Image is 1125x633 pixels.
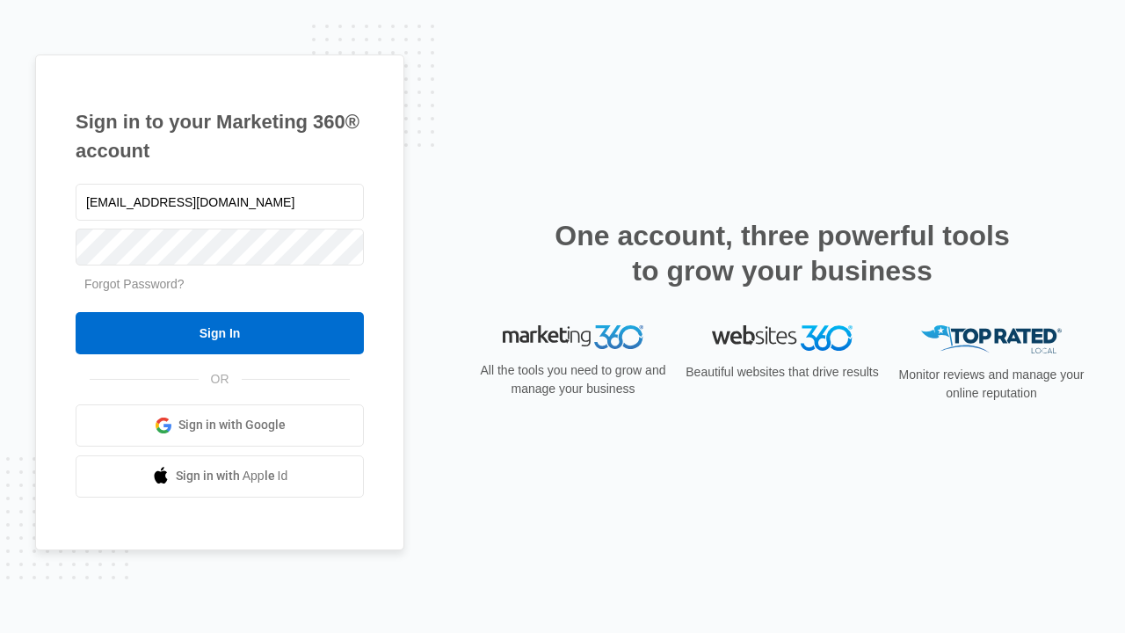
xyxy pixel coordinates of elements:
[503,325,643,350] img: Marketing 360
[76,455,364,498] a: Sign in with Apple Id
[76,184,364,221] input: Email
[893,366,1090,403] p: Monitor reviews and manage your online reputation
[921,325,1062,354] img: Top Rated Local
[76,312,364,354] input: Sign In
[176,467,288,485] span: Sign in with Apple Id
[84,277,185,291] a: Forgot Password?
[549,218,1015,288] h2: One account, three powerful tools to grow your business
[178,416,286,434] span: Sign in with Google
[76,404,364,447] a: Sign in with Google
[475,361,671,398] p: All the tools you need to grow and manage your business
[684,363,881,382] p: Beautiful websites that drive results
[76,107,364,165] h1: Sign in to your Marketing 360® account
[712,325,853,351] img: Websites 360
[199,370,242,389] span: OR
